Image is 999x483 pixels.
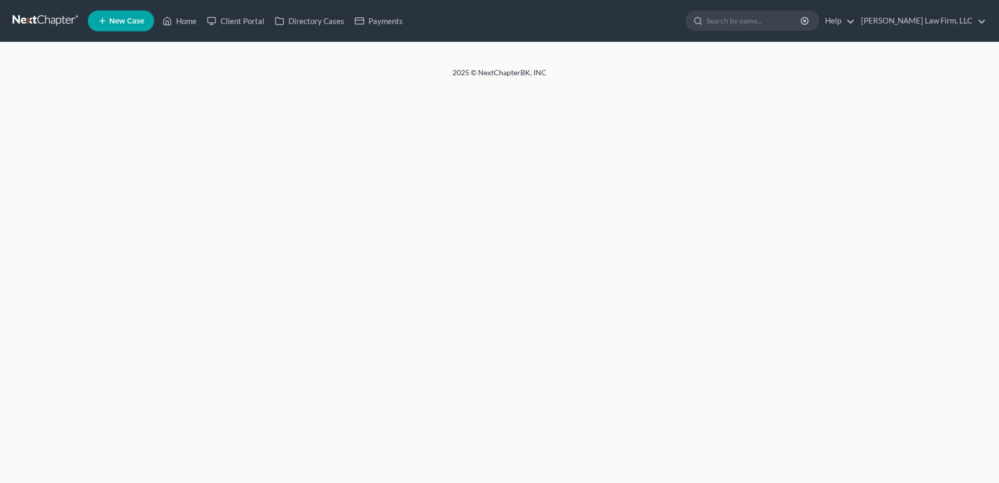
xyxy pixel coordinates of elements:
a: Help [820,11,855,30]
a: Directory Cases [270,11,350,30]
a: [PERSON_NAME] Law Firm, LLC [856,11,986,30]
a: Client Portal [202,11,270,30]
a: Payments [350,11,408,30]
div: 2025 © NextChapterBK, INC [202,67,797,86]
span: New Case [109,17,144,25]
input: Search by name... [706,11,802,30]
a: Home [157,11,202,30]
